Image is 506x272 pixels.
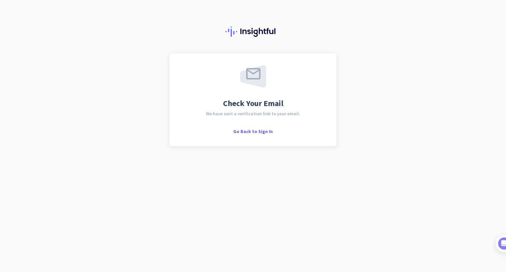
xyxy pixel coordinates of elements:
img: Insightful [225,26,281,37]
img: email-sent [240,65,266,88]
span: Go Back to Sign In [233,128,273,134]
span: We have sent a verification link to your email. [206,111,300,116]
span: Check Your Email [223,99,283,107]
